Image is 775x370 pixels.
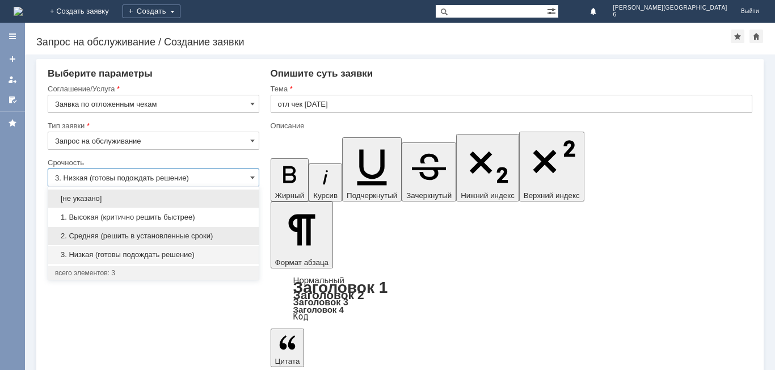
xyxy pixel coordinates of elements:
div: Соглашение/Услуга [48,85,257,93]
button: Курсив [309,163,342,201]
span: 2. Средняя (решить в установленные сроки) [55,232,252,241]
div: Срочность [48,159,257,166]
button: Формат абзаца [271,201,333,268]
button: Жирный [271,158,309,201]
button: Верхний индекс [519,132,584,201]
a: Код [293,312,309,322]
span: [PERSON_NAME][GEOGRAPHIC_DATA] [613,5,727,11]
span: Нижний индекс [461,191,515,200]
span: Зачеркнутый [406,191,452,200]
a: Мои согласования [3,91,22,109]
div: всего элементов: 3 [55,268,252,277]
span: Подчеркнутый [347,191,397,200]
div: Сделать домашней страницей [749,30,763,43]
button: Зачеркнутый [402,142,456,201]
span: Курсив [313,191,338,200]
div: Тема [271,85,750,93]
span: Опишите суть заявки [271,68,373,79]
span: 6 [613,11,727,18]
a: Заголовок 2 [293,288,364,301]
div: Описание [271,122,750,129]
a: Мои заявки [3,70,22,89]
span: Выберите параметры [48,68,153,79]
div: Запрос на обслуживание / Создание заявки [36,36,731,48]
a: Перейти на домашнюю страницу [14,7,23,16]
button: Подчеркнутый [342,137,402,201]
button: Нижний индекс [456,134,519,201]
span: 1. Высокая (критично решить быстрее) [55,213,252,222]
span: 3. Низкая (готовы подождать решение) [55,250,252,259]
span: Формат абзаца [275,258,328,267]
div: Добавить в избранное [731,30,744,43]
div: Тип заявки [48,122,257,129]
span: Расширенный поиск [547,5,558,16]
span: Жирный [275,191,305,200]
span: Цитата [275,357,300,365]
span: [не указано] [55,194,252,203]
a: Нормальный [293,275,344,285]
a: Заголовок 4 [293,305,344,314]
a: Заголовок 3 [293,297,348,307]
span: Верхний индекс [524,191,580,200]
div: Формат абзаца [271,276,752,321]
a: Заголовок 1 [293,279,388,296]
a: Создать заявку [3,50,22,68]
button: Цитата [271,329,305,367]
img: logo [14,7,23,16]
div: Создать [123,5,180,18]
